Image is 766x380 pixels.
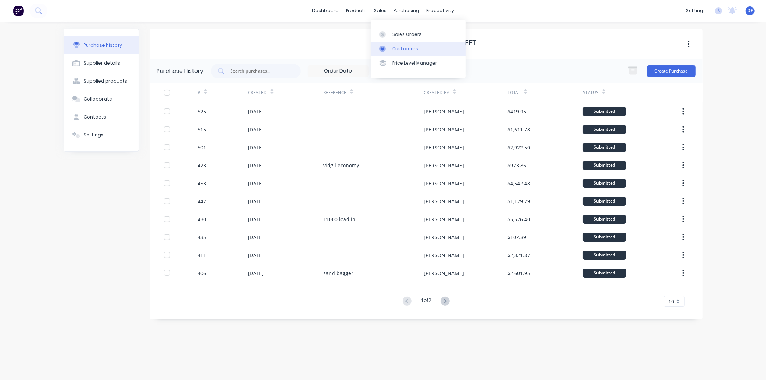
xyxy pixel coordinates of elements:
[248,180,264,187] div: [DATE]
[64,54,139,72] button: Supplier details
[13,5,24,16] img: Factory
[371,42,466,56] a: Customers
[583,179,626,188] div: Submitted
[583,143,626,152] div: Submitted
[198,180,206,187] div: 453
[198,126,206,133] div: 515
[198,269,206,277] div: 406
[424,233,464,241] div: [PERSON_NAME]
[424,162,464,169] div: [PERSON_NAME]
[424,216,464,223] div: [PERSON_NAME]
[423,5,458,16] div: productivity
[507,89,520,96] div: Total
[392,31,422,38] div: Sales Orders
[198,233,206,241] div: 435
[647,65,696,77] button: Create Purchase
[248,198,264,205] div: [DATE]
[198,108,206,115] div: 525
[392,60,437,66] div: Price Level Manager
[390,5,423,16] div: purchasing
[424,89,449,96] div: Created By
[198,198,206,205] div: 447
[507,108,526,115] div: $419.95
[424,144,464,151] div: [PERSON_NAME]
[323,89,347,96] div: Reference
[64,108,139,126] button: Contacts
[507,126,530,133] div: $1,611.78
[421,296,431,307] div: 1 of 2
[583,125,626,134] div: Submitted
[84,60,120,66] div: Supplier details
[84,96,112,102] div: Collaborate
[424,198,464,205] div: [PERSON_NAME]
[248,162,264,169] div: [DATE]
[507,269,530,277] div: $2,601.95
[424,251,464,259] div: [PERSON_NAME]
[507,162,526,169] div: $973.86
[64,126,139,144] button: Settings
[507,180,530,187] div: $4,542.48
[507,216,530,223] div: $5,526.40
[198,89,200,96] div: #
[64,90,139,108] button: Collaborate
[682,5,709,16] div: settings
[583,197,626,206] div: Submitted
[248,216,264,223] div: [DATE]
[507,233,526,241] div: $107.89
[507,251,530,259] div: $2,321.87
[248,233,264,241] div: [DATE]
[323,269,353,277] div: sand bagger
[392,46,418,52] div: Customers
[583,251,626,260] div: Submitted
[84,42,122,48] div: Purchase history
[323,162,359,169] div: vidgil economy
[248,144,264,151] div: [DATE]
[507,198,530,205] div: $1,129.79
[583,269,626,278] div: Submitted
[583,233,626,242] div: Submitted
[248,269,264,277] div: [DATE]
[157,67,204,75] div: Purchase History
[507,144,530,151] div: $2,922.50
[248,251,264,259] div: [DATE]
[84,132,103,138] div: Settings
[198,251,206,259] div: 411
[370,5,390,16] div: sales
[308,5,342,16] a: dashboard
[583,89,599,96] div: Status
[84,78,127,84] div: Supplied products
[371,56,466,70] a: Price Level Manager
[230,68,289,75] input: Search purchases...
[323,216,356,223] div: 11000 load in
[669,298,674,305] span: 10
[84,114,106,120] div: Contacts
[583,161,626,170] div: Submitted
[198,144,206,151] div: 501
[64,36,139,54] button: Purchase history
[342,5,370,16] div: products
[747,8,753,14] span: DF
[308,66,368,77] input: Order Date
[424,126,464,133] div: [PERSON_NAME]
[248,89,267,96] div: Created
[248,108,264,115] div: [DATE]
[371,27,466,41] a: Sales Orders
[64,72,139,90] button: Supplied products
[583,215,626,224] div: Submitted
[198,216,206,223] div: 430
[424,108,464,115] div: [PERSON_NAME]
[424,269,464,277] div: [PERSON_NAME]
[198,162,206,169] div: 473
[583,107,626,116] div: Submitted
[424,180,464,187] div: [PERSON_NAME]
[248,126,264,133] div: [DATE]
